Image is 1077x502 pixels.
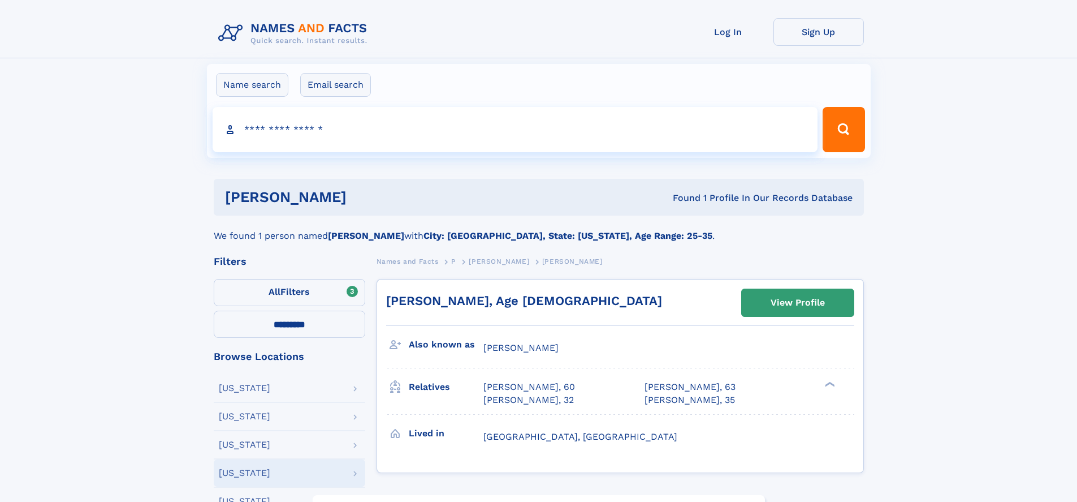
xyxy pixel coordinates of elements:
[742,289,854,316] a: View Profile
[409,377,483,397] h3: Relatives
[386,294,662,308] a: [PERSON_NAME], Age [DEMOGRAPHIC_DATA]
[483,381,575,393] a: [PERSON_NAME], 60
[469,254,529,268] a: [PERSON_NAME]
[645,394,735,406] a: [PERSON_NAME], 35
[822,381,836,388] div: ❯
[214,216,864,243] div: We found 1 person named with .
[409,424,483,443] h3: Lived in
[213,107,818,152] input: search input
[377,254,439,268] a: Names and Facts
[509,192,853,204] div: Found 1 Profile In Our Records Database
[469,258,529,265] span: [PERSON_NAME]
[225,190,510,204] h1: [PERSON_NAME]
[771,290,825,316] div: View Profile
[823,107,864,152] button: Search Button
[216,73,288,97] label: Name search
[483,342,559,353] span: [PERSON_NAME]
[451,254,456,268] a: P
[423,230,712,241] b: City: [GEOGRAPHIC_DATA], State: [US_STATE], Age Range: 25-35
[483,394,574,406] a: [PERSON_NAME], 32
[645,381,736,393] a: [PERSON_NAME], 63
[451,258,456,265] span: P
[214,18,377,49] img: Logo Names and Facts
[483,431,677,442] span: [GEOGRAPHIC_DATA], [GEOGRAPHIC_DATA]
[409,335,483,354] h3: Also known as
[328,230,404,241] b: [PERSON_NAME]
[219,440,270,449] div: [US_STATE]
[219,469,270,478] div: [US_STATE]
[219,412,270,421] div: [US_STATE]
[542,258,603,265] span: [PERSON_NAME]
[773,18,864,46] a: Sign Up
[214,256,365,267] div: Filters
[683,18,773,46] a: Log In
[214,279,365,306] label: Filters
[219,384,270,393] div: [US_STATE]
[269,286,280,297] span: All
[214,351,365,362] div: Browse Locations
[300,73,371,97] label: Email search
